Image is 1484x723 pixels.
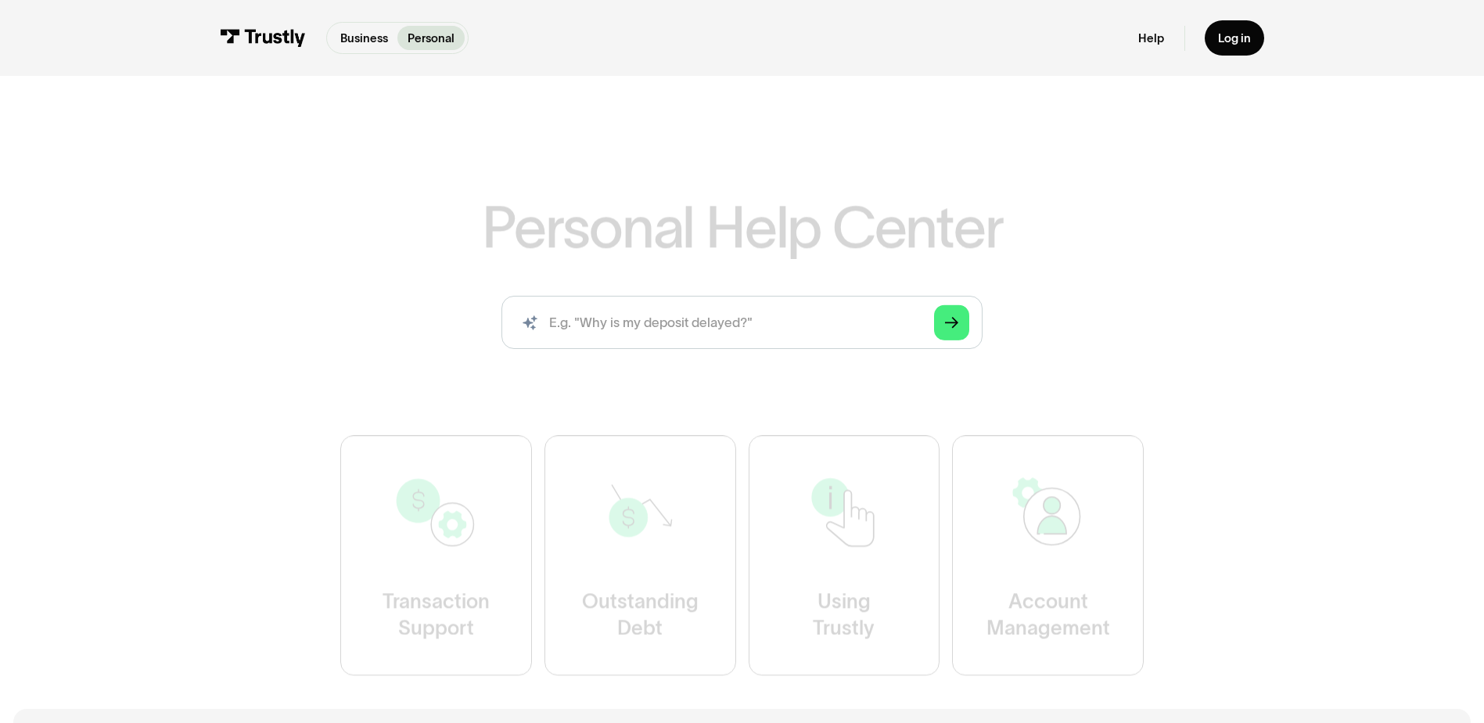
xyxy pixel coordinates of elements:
[1218,31,1251,45] div: Log in
[340,435,532,675] a: TransactionSupport
[408,30,455,47] p: Personal
[397,26,464,50] a: Personal
[952,435,1144,675] a: AccountManagement
[340,30,388,47] p: Business
[986,588,1110,642] div: Account Management
[220,29,306,47] img: Trustly Logo
[544,435,736,675] a: OutstandingDebt
[330,26,397,50] a: Business
[501,296,982,349] input: search
[748,435,940,675] a: UsingTrustly
[383,588,490,642] div: Transaction Support
[813,588,875,642] div: Using Trustly
[582,588,699,642] div: Outstanding Debt
[482,198,1003,256] h1: Personal Help Center
[1138,31,1164,45] a: Help
[1205,20,1264,56] a: Log in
